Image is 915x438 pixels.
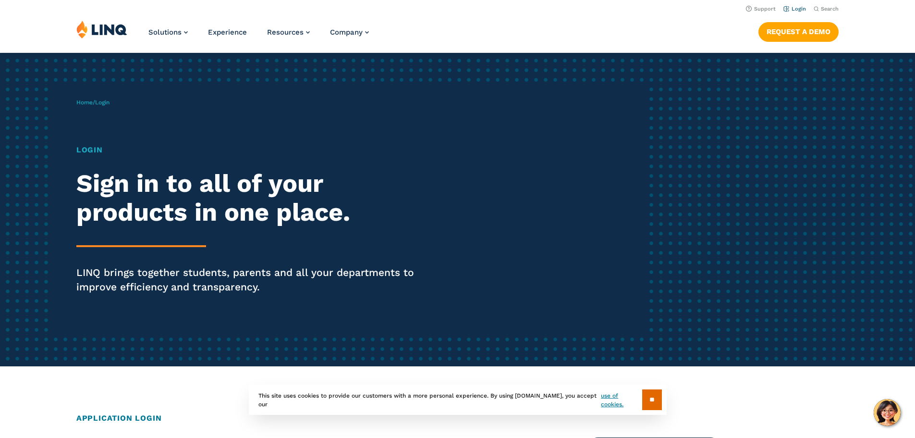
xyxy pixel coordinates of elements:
[76,99,93,106] a: Home
[148,28,182,37] span: Solutions
[148,28,188,37] a: Solutions
[601,391,642,409] a: use of cookies.
[148,20,369,52] nav: Primary Navigation
[758,20,839,41] nav: Button Navigation
[267,28,304,37] span: Resources
[821,6,839,12] span: Search
[208,28,247,37] a: Experience
[249,385,667,415] div: This site uses cookies to provide our customers with a more personal experience. By using [DOMAIN...
[76,144,429,156] h1: Login
[267,28,310,37] a: Resources
[330,28,369,37] a: Company
[758,22,839,41] a: Request a Demo
[76,169,429,227] h2: Sign in to all of your products in one place.
[76,265,429,294] p: LINQ brings together students, parents and all your departments to improve efficiency and transpa...
[95,99,110,106] span: Login
[76,20,127,38] img: LINQ | K‑12 Software
[76,99,110,106] span: /
[330,28,363,37] span: Company
[874,399,901,426] button: Hello, have a question? Let’s chat.
[814,5,839,13] button: Open Search Bar
[746,6,776,12] a: Support
[783,6,806,12] a: Login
